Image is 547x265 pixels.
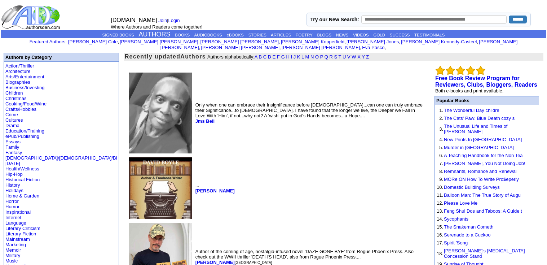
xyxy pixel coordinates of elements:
[444,248,525,259] a: [PERSON_NAME]'s [MEDICAL_DATA] Concession Stand
[301,54,304,60] a: L
[195,118,215,124] a: Jms Bell
[444,184,500,190] a: Domestic Building Surveys
[320,54,323,60] a: P
[255,54,257,60] a: A
[194,33,222,37] a: AUDIOBOOKS
[1,5,62,30] img: logo_ad.gif
[5,215,21,220] a: Internet
[5,79,30,85] a: Biographies
[444,116,515,121] a: The Cats' Paw: Blue Death cozy s
[158,18,182,23] font: |
[271,33,291,37] a: ARTICLES
[476,66,485,75] img: bigemptystars.png
[175,33,190,37] a: BOOKS
[248,33,266,37] a: STORIES
[435,75,537,88] a: Free Book Review Program for Reviewers, Clubs, Bloggers, Readers
[444,153,523,158] a: A Teaching Handbook for the Non Tea
[444,137,522,142] a: New Prints In [GEOGRAPHIC_DATA]
[315,54,319,60] a: O
[325,54,328,60] a: Q
[437,251,443,256] font: 18.
[366,54,369,60] a: Z
[119,40,120,44] font: i
[5,117,23,123] a: Cultures
[277,54,280,60] a: F
[401,39,477,44] a: [PERSON_NAME] Kennedy-Casteel
[160,39,518,50] a: [PERSON_NAME] [PERSON_NAME]
[444,216,468,222] a: Sycophants
[5,55,52,60] b: Authors by Category
[339,54,341,60] a: T
[435,88,503,94] font: Both e-books and print available.
[317,33,332,37] a: BLOGS
[5,123,19,128] a: Drama
[5,209,31,215] a: Inspirational
[444,232,490,238] a: Serenade to a Cuckoo
[259,54,262,60] a: B
[5,139,21,144] a: Essays
[68,39,118,44] a: [PERSON_NAME] Cole
[437,232,443,238] font: 16.
[139,31,171,38] a: AUTHORS
[195,188,235,194] a: [PERSON_NAME]
[235,261,272,265] font: [GEOGRAPHIC_DATA]
[195,183,236,194] font: ...
[168,18,180,23] a: Login
[201,45,279,50] a: [PERSON_NAME] [PERSON_NAME]
[195,260,235,265] a: [PERSON_NAME]
[5,96,27,101] a: Christmas
[180,53,206,60] b: Authors
[227,33,244,37] a: eBOOKS
[436,66,445,75] img: bigemptystars.png
[352,54,356,60] a: W
[5,199,19,204] a: Horror
[297,54,300,60] a: K
[5,226,40,231] a: Literary Criticism
[5,242,26,247] a: Marketing
[444,224,493,230] a: The Snakeman Cometh
[5,112,18,117] a: Crime
[294,54,296,60] a: J
[444,240,468,246] a: Spirit 'Song
[5,161,20,166] a: [DATE]
[439,137,443,142] font: 4.
[444,145,514,150] a: Murder in [GEOGRAPHIC_DATA]
[5,134,39,139] a: ePub/Publishing
[414,33,445,37] a: TESTIMONIALS
[158,18,167,23] a: Join
[5,188,23,193] a: Holidays
[439,169,443,174] font: 8.
[281,54,285,60] a: G
[5,258,18,264] a: Music
[129,73,192,153] img: 108732.jpg
[446,66,455,75] img: bigemptystars.png
[5,85,44,90] a: Business/Investing
[5,155,117,161] a: [DEMOGRAPHIC_DATA]/[DEMOGRAPHIC_DATA]/Bi
[30,39,66,44] a: Featured Authors
[353,33,369,37] a: VIDEOS
[5,128,44,134] a: Education/Training
[5,177,40,182] a: Historical Fiction
[466,66,475,75] img: bigemptystars.png
[437,200,443,206] font: 12.
[347,39,399,44] a: [PERSON_NAME] Jones
[5,150,22,155] a: Fantasy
